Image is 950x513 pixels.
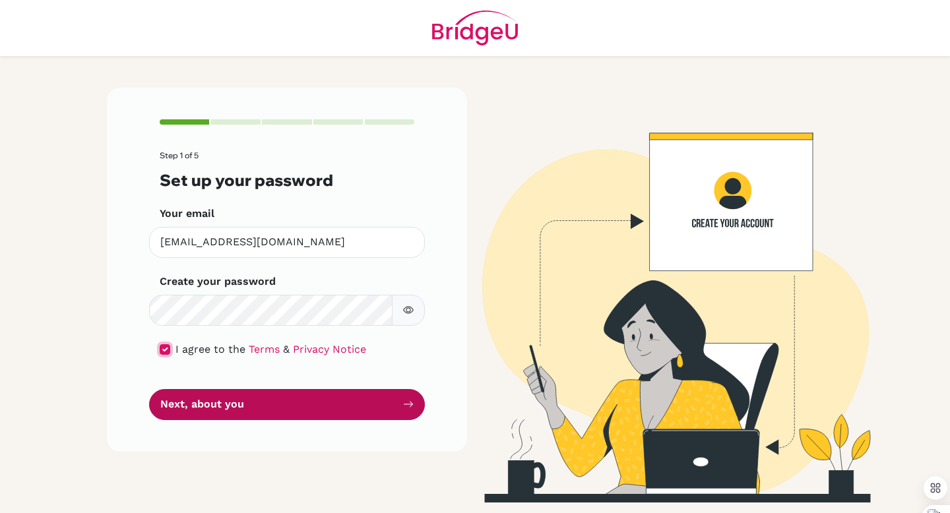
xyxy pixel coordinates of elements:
[283,343,290,355] span: &
[160,206,214,222] label: Your email
[175,343,245,355] span: I agree to the
[160,274,276,289] label: Create your password
[149,227,425,258] input: Insert your email*
[160,171,414,190] h3: Set up your password
[249,343,280,355] a: Terms
[160,150,199,160] span: Step 1 of 5
[149,389,425,420] button: Next, about you
[293,343,366,355] a: Privacy Notice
